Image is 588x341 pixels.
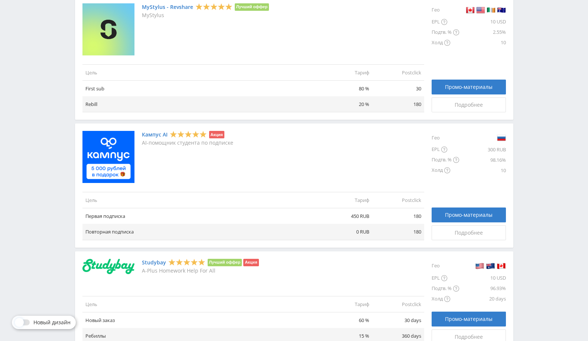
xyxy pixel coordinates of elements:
td: First sub [82,80,320,96]
div: 96.93% [459,283,506,294]
span: Новый дизайн [33,319,71,325]
div: 5 Stars [168,258,205,266]
div: 5 Stars [170,131,207,138]
a: Подробнее [432,225,506,240]
td: 450 RUB [320,208,372,224]
a: Кампус AI [142,132,168,138]
div: 2.55% [459,27,506,38]
div: Подтв. % [432,155,459,165]
td: Postclick [372,64,424,80]
li: Акция [209,131,224,138]
span: Промо-материалы [445,212,493,218]
a: Промо-материалы [432,80,506,94]
span: Промо-материалы [445,84,493,90]
div: 10 [459,38,506,48]
td: 180 [372,96,424,112]
td: Новый заказ [82,312,320,328]
td: 20 % [320,96,372,112]
div: 98.16% [459,155,506,165]
div: Подтв. % [432,283,459,294]
li: Акция [243,259,259,266]
td: Тариф [320,296,372,312]
td: 0 RUB [320,224,372,240]
td: Первая подписка [82,208,320,224]
td: 180 [372,208,424,224]
td: Rebill [82,96,320,112]
td: 180 [372,224,424,240]
p: AI-помощник студента по подписке [142,140,233,146]
div: 5 Stars [195,3,233,10]
li: Лучший оффер [208,259,242,266]
div: 10 [459,165,506,176]
li: Лучший оффер [235,3,269,11]
div: Холд [432,165,459,176]
td: Тариф [320,192,372,208]
div: Гео [432,131,459,144]
td: Повторная подписка [82,224,320,240]
div: 10 USD [459,273,506,283]
td: Цель [82,192,320,208]
a: Промо-материалы [432,208,506,222]
span: Подробнее [455,230,483,236]
span: Подробнее [455,334,483,340]
img: Кампус AI [82,131,134,183]
td: 30 [372,80,424,96]
div: Гео [432,3,459,17]
div: 300 RUB [459,144,506,155]
td: 30 days [372,312,424,328]
div: Холд [432,38,459,48]
a: Studybay [142,260,166,266]
td: 80 % [320,80,372,96]
div: Подтв. % [432,27,459,38]
td: Postclick [372,192,424,208]
td: 60 % [320,312,372,328]
div: EPL [432,17,459,27]
td: Цель [82,64,320,80]
a: MyStylus - Revshare [142,4,193,10]
img: Studybay [82,259,134,274]
td: Postclick [372,296,424,312]
div: Гео [432,259,459,273]
a: Подробнее [432,97,506,112]
div: 10 USD [459,17,506,27]
a: Промо-материалы [432,312,506,326]
div: EPL [432,273,459,283]
img: MyStylus - Revshare [82,3,134,55]
td: Тариф [320,64,372,80]
td: Цель [82,296,320,312]
span: Промо-материалы [445,316,493,322]
span: Подробнее [455,102,483,108]
p: MyStylus [142,12,269,18]
div: Холд [432,294,459,304]
div: 20 days [459,294,506,304]
p: A-Plus Homework Help For All [142,268,259,274]
div: EPL [432,144,459,155]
